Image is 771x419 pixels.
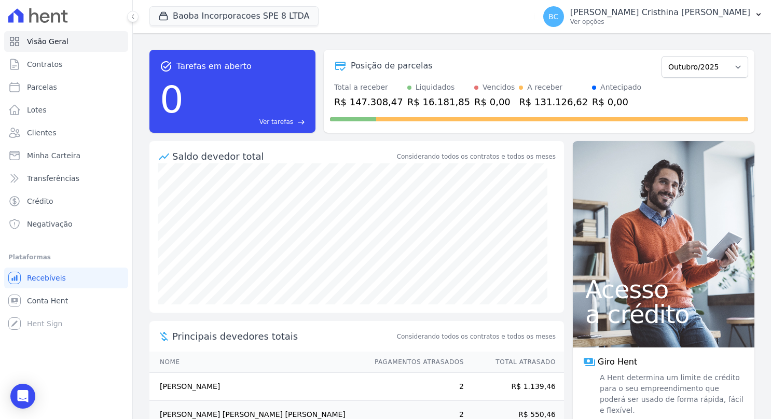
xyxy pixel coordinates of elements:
[535,2,771,31] button: BC [PERSON_NAME] Cristhina [PERSON_NAME] Ver opções
[519,95,588,109] div: R$ 131.126,62
[27,150,80,161] span: Minha Carteira
[4,100,128,120] a: Lotes
[592,95,641,109] div: R$ 0,00
[172,149,395,163] div: Saldo devedor total
[570,18,750,26] p: Ver opções
[27,296,68,306] span: Conta Hent
[172,329,395,343] span: Principais devedores totais
[8,251,124,263] div: Plataformas
[334,95,403,109] div: R$ 147.308,47
[527,82,562,93] div: A receber
[149,373,365,401] td: [PERSON_NAME]
[259,117,293,127] span: Ver tarefas
[4,168,128,189] a: Transferências
[4,54,128,75] a: Contratos
[365,373,464,401] td: 2
[4,77,128,97] a: Parcelas
[4,214,128,234] a: Negativação
[351,60,433,72] div: Posição de parcelas
[27,59,62,69] span: Contratos
[474,95,515,109] div: R$ 0,00
[4,31,128,52] a: Visão Geral
[4,268,128,288] a: Recebíveis
[4,191,128,212] a: Crédito
[160,73,184,127] div: 0
[397,332,556,341] span: Considerando todos os contratos e todos os meses
[4,290,128,311] a: Conta Hent
[464,352,564,373] th: Total Atrasado
[570,7,750,18] p: [PERSON_NAME] Cristhina [PERSON_NAME]
[27,36,68,47] span: Visão Geral
[27,219,73,229] span: Negativação
[149,6,319,26] button: Baoba Incorporacoes SPE 8 LTDA
[27,128,56,138] span: Clientes
[365,352,464,373] th: Pagamentos Atrasados
[188,117,305,127] a: Ver tarefas east
[10,384,35,409] div: Open Intercom Messenger
[27,173,79,184] span: Transferências
[27,273,66,283] span: Recebíveis
[483,82,515,93] div: Vencidos
[585,302,742,327] span: a crédito
[4,145,128,166] a: Minha Carteira
[27,82,57,92] span: Parcelas
[176,60,252,73] span: Tarefas em aberto
[4,122,128,143] a: Clientes
[160,60,172,73] span: task_alt
[548,13,558,20] span: BC
[149,352,365,373] th: Nome
[407,95,470,109] div: R$ 16.181,85
[598,356,637,368] span: Giro Hent
[334,82,403,93] div: Total a receber
[600,82,641,93] div: Antecipado
[598,372,744,416] span: A Hent determina um limite de crédito para o seu empreendimento que poderá ser usado de forma ráp...
[397,152,556,161] div: Considerando todos os contratos e todos os meses
[297,118,305,126] span: east
[464,373,564,401] td: R$ 1.139,46
[585,277,742,302] span: Acesso
[27,105,47,115] span: Lotes
[416,82,455,93] div: Liquidados
[27,196,53,206] span: Crédito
